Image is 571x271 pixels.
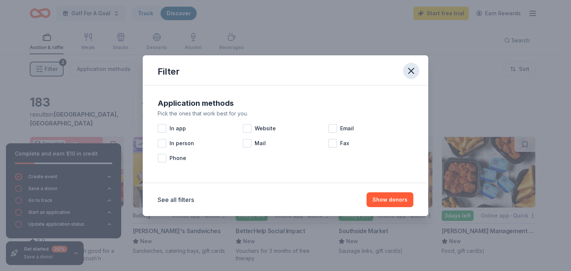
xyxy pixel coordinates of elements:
span: Website [255,124,276,133]
span: Phone [170,154,186,163]
button: Show donors [367,192,413,207]
div: Pick the ones that work best for you. [158,109,413,118]
span: In person [170,139,194,148]
span: Fax [340,139,349,148]
span: In app [170,124,186,133]
div: Application methods [158,97,413,109]
span: Email [340,124,354,133]
span: Mail [255,139,266,148]
button: See all filters [158,195,194,204]
div: Filter [158,66,180,78]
